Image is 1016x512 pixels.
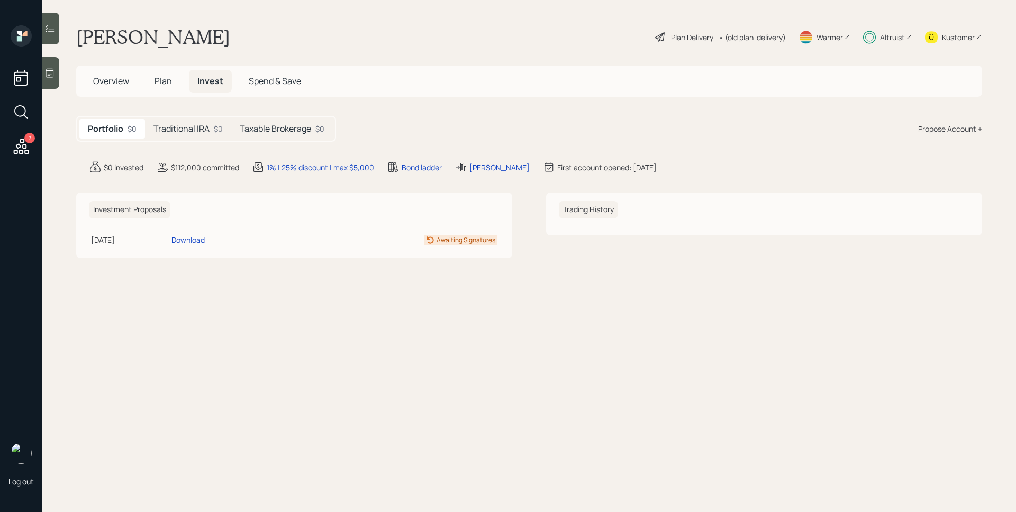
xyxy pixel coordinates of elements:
span: Overview [93,75,129,87]
div: $112,000 committed [171,162,239,173]
span: Spend & Save [249,75,301,87]
div: First account opened: [DATE] [557,162,657,173]
div: Kustomer [942,32,975,43]
span: Plan [155,75,172,87]
div: • (old plan-delivery) [719,32,786,43]
div: [DATE] [91,234,167,245]
div: Download [171,234,205,245]
div: Altruist [880,32,905,43]
div: $0 [315,123,324,134]
h5: Portfolio [88,124,123,134]
div: Awaiting Signatures [437,235,495,245]
img: james-distasi-headshot.png [11,443,32,464]
div: $0 [214,123,223,134]
div: $0 [128,123,137,134]
div: Log out [8,477,34,487]
div: [PERSON_NAME] [469,162,530,173]
div: Warmer [817,32,843,43]
div: Propose Account + [918,123,982,134]
div: 1% | 25% discount | max $5,000 [267,162,374,173]
div: Plan Delivery [671,32,713,43]
div: Bond ladder [402,162,442,173]
div: 7 [24,133,35,143]
h1: [PERSON_NAME] [76,25,230,49]
h6: Investment Proposals [89,201,170,218]
span: Invest [197,75,223,87]
h6: Trading History [559,201,618,218]
h5: Taxable Brokerage [240,124,311,134]
h5: Traditional IRA [153,124,210,134]
div: $0 invested [104,162,143,173]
